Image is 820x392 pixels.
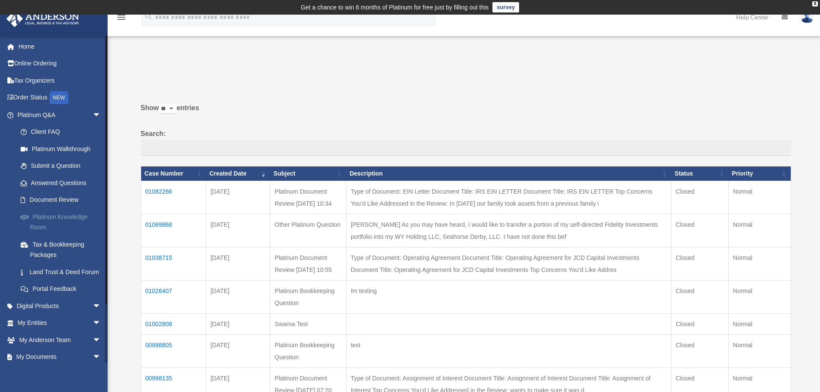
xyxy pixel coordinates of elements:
a: My Anderson Teamarrow_drop_down [6,331,114,349]
a: Client FAQ [12,123,114,141]
td: test [346,334,671,367]
td: Type of Document: Operating Agreement Document Title: Operating Agreement for JCD Capital Investm... [346,247,671,280]
td: Type of Document: EIN Letter Document Title: IRS EIN LETTER Document Title: IRS EIN LETTER Top Co... [346,181,671,214]
td: Normal [728,313,791,334]
a: Answered Questions [12,174,110,191]
td: Closed [671,280,728,313]
td: Platinum Bookkeeping Question [270,280,347,313]
a: Portal Feedback [12,281,114,298]
td: Closed [671,214,728,247]
td: 01082266 [141,181,206,214]
a: Land Trust & Deed Forum [12,263,114,281]
td: 01002808 [141,313,206,334]
a: menu [116,15,127,22]
th: Case Number: activate to sort column ascending [141,167,206,181]
a: Platinum Q&Aarrow_drop_down [6,106,114,123]
td: Platinum Document Review [DATE] 10:55 [270,247,347,280]
td: Platinum Bookkeeping Question [270,334,347,367]
a: Submit a Question [12,157,114,175]
td: [DATE] [206,214,270,247]
td: Closed [671,247,728,280]
th: Description: activate to sort column ascending [346,167,671,181]
a: Tax & Bookkeeping Packages [12,236,114,263]
td: 00998805 [141,334,206,367]
a: My Entitiesarrow_drop_down [6,315,114,332]
div: NEW [50,91,68,104]
a: Platinum Knowledge Room [12,208,114,236]
td: [DATE] [206,334,270,367]
td: Swarna Test [270,313,347,334]
th: Status: activate to sort column ascending [671,167,728,181]
td: [PERSON_NAME] As you may have heard, I would like to transfer a portion of my self-directed Fidel... [346,214,671,247]
div: close [812,1,818,6]
td: [DATE] [206,181,270,214]
td: 01069868 [141,214,206,247]
td: Im testing [346,280,671,313]
span: arrow_drop_down [93,297,110,315]
label: Show entries [141,102,791,123]
td: 01038715 [141,247,206,280]
td: Closed [671,181,728,214]
a: Order StatusNEW [6,89,114,107]
td: Platinum Document Review [DATE] 10:34 [270,181,347,214]
a: Tax Organizers [6,72,114,89]
img: User Pic [801,11,814,23]
span: arrow_drop_down [93,106,110,124]
th: Created Date: activate to sort column ascending [206,167,270,181]
span: arrow_drop_down [93,331,110,349]
td: [DATE] [206,280,270,313]
td: Closed [671,334,728,367]
td: 01026407 [141,280,206,313]
i: search [144,12,153,21]
td: Normal [728,334,791,367]
td: Normal [728,214,791,247]
label: Search: [141,128,791,156]
a: Home [6,38,114,55]
a: My Documentsarrow_drop_down [6,349,114,366]
span: arrow_drop_down [93,349,110,366]
div: Get a chance to win 6 months of Platinum for free just by filling out this [301,2,489,12]
span: arrow_drop_down [93,315,110,332]
a: survey [492,2,519,12]
td: Normal [728,181,791,214]
a: Online Ordering [6,55,114,72]
th: Subject: activate to sort column ascending [270,167,347,181]
td: Normal [728,247,791,280]
td: [DATE] [206,313,270,334]
td: Other Platinum Question [270,214,347,247]
td: [DATE] [206,247,270,280]
a: Digital Productsarrow_drop_down [6,297,114,315]
i: menu [116,12,127,22]
a: Platinum Walkthrough [12,140,114,157]
input: Search: [141,140,791,156]
td: Normal [728,280,791,313]
td: Closed [671,313,728,334]
select: Showentries [159,104,176,114]
th: Priority: activate to sort column ascending [728,167,791,181]
img: Anderson Advisors Platinum Portal [4,10,82,27]
a: Document Review [12,191,114,209]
